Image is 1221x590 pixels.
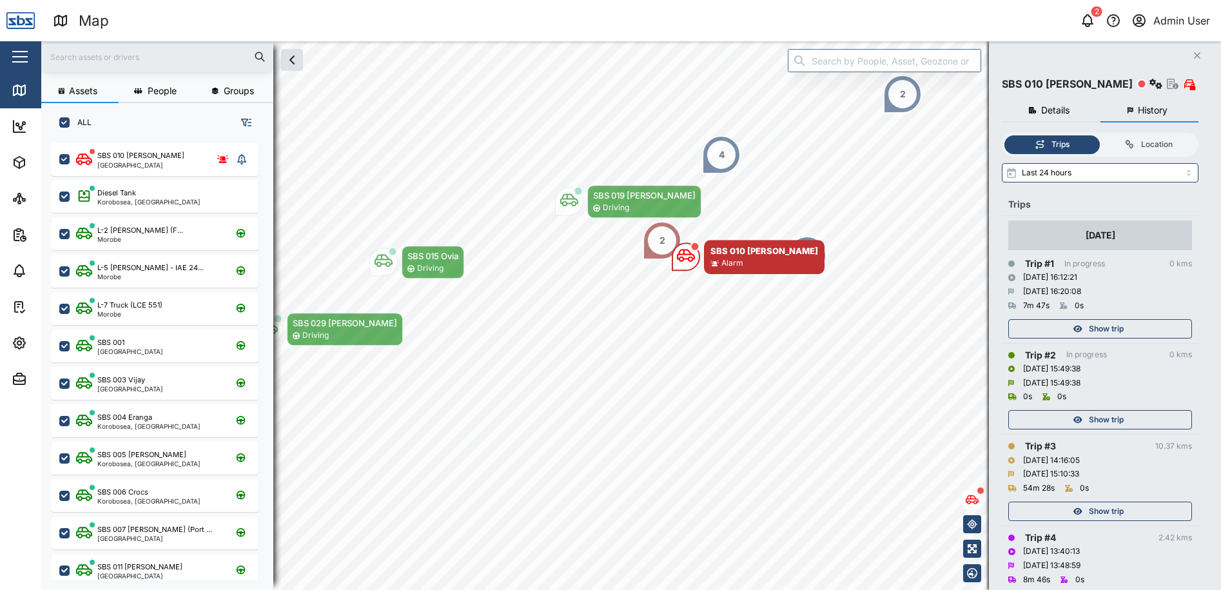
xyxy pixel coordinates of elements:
[1008,502,1192,521] button: Show trip
[1023,377,1080,389] div: [DATE] 15:49:38
[97,348,163,355] div: [GEOGRAPHIC_DATA]
[417,262,444,275] div: Driving
[97,498,200,504] div: Korobosea, [GEOGRAPHIC_DATA]
[788,49,981,72] input: Search by People, Asset, Geozone or Place
[97,449,186,460] div: SBS 005 [PERSON_NAME]
[1008,197,1192,211] div: Trips
[1089,411,1124,429] span: Show trip
[97,236,183,242] div: Morobe
[70,117,92,128] label: ALL
[1057,391,1066,403] div: 0s
[1041,106,1070,115] span: Details
[97,311,162,317] div: Morobe
[1130,12,1211,30] button: Admin User
[1023,468,1079,480] div: [DATE] 15:10:33
[1002,76,1133,92] div: SBS 010 [PERSON_NAME]
[555,185,701,218] div: Map marker
[79,10,109,32] div: Map
[97,199,200,205] div: Korobosea, [GEOGRAPHIC_DATA]
[1089,502,1124,520] span: Show trip
[1008,319,1192,339] button: Show trip
[97,524,212,535] div: SBS 007 [PERSON_NAME] (Port ...
[52,138,273,580] div: grid
[1051,139,1070,151] div: Trips
[593,189,696,202] div: SBS 019 [PERSON_NAME]
[34,228,77,242] div: Reports
[34,119,92,133] div: Dashboard
[900,87,906,101] div: 2
[643,221,681,260] div: Map marker
[97,225,183,236] div: L-2 [PERSON_NAME] (F...
[34,192,64,206] div: Sites
[97,412,152,423] div: SBS 004 Eranga
[1023,271,1077,284] div: [DATE] 16:12:21
[1023,560,1080,572] div: [DATE] 13:48:59
[1023,363,1080,375] div: [DATE] 15:49:38
[1066,349,1107,361] div: In progress
[255,313,403,346] div: Map marker
[41,41,1221,590] canvas: Map
[97,375,145,386] div: SBS 003 Vijay
[97,337,124,348] div: SBS 001
[6,6,35,35] img: Main Logo
[97,273,204,280] div: Morobe
[97,162,184,168] div: [GEOGRAPHIC_DATA]
[1158,532,1192,544] div: 2.42 kms
[1075,300,1084,312] div: 0s
[69,86,97,95] span: Assets
[659,233,665,248] div: 2
[97,150,184,161] div: SBS 010 [PERSON_NAME]
[1023,286,1081,298] div: [DATE] 16:20:08
[97,460,200,467] div: Korobosea, [GEOGRAPHIC_DATA]
[97,386,163,392] div: [GEOGRAPHIC_DATA]
[719,148,725,162] div: 4
[1155,440,1192,453] div: 10.37 kms
[97,423,200,429] div: Korobosea, [GEOGRAPHIC_DATA]
[302,329,329,342] div: Driving
[1141,139,1173,151] div: Location
[1023,300,1050,312] div: 7m 47s
[1086,228,1115,242] div: [DATE]
[1169,258,1192,270] div: 0 kms
[97,300,162,311] div: L-7 Truck (LCE 551)
[1002,163,1198,182] input: Select range
[1025,348,1056,362] div: Trip # 2
[1008,410,1192,429] button: Show trip
[34,155,73,170] div: Assets
[702,135,741,174] div: Map marker
[34,300,69,314] div: Tasks
[1080,482,1089,495] div: 0s
[1023,574,1050,586] div: 8m 46s
[34,336,79,350] div: Settings
[1138,106,1167,115] span: History
[672,240,825,274] div: Map marker
[97,487,148,498] div: SBS 006 Crocs
[148,86,177,95] span: People
[34,372,72,386] div: Admin
[1023,391,1032,403] div: 0s
[1023,482,1055,495] div: 54m 28s
[1025,439,1056,453] div: Trip # 3
[1089,320,1124,338] span: Show trip
[224,86,254,95] span: Groups
[1025,257,1054,271] div: Trip # 1
[1169,349,1192,361] div: 0 kms
[1064,258,1105,270] div: In progress
[1091,6,1102,17] div: 2
[293,317,397,329] div: SBS 029 [PERSON_NAME]
[97,573,182,579] div: [GEOGRAPHIC_DATA]
[97,562,182,573] div: SBS 011 [PERSON_NAME]
[407,250,458,262] div: SBS 015 Ovia
[97,188,136,199] div: Diesel Tank
[1023,546,1080,558] div: [DATE] 13:40:13
[49,47,266,66] input: Search assets or drivers
[34,83,63,97] div: Map
[603,202,629,214] div: Driving
[369,246,464,279] div: Map marker
[721,257,743,270] div: Alarm
[788,236,826,275] div: Map marker
[97,262,204,273] div: L-5 [PERSON_NAME] - IAE 24...
[1025,531,1056,545] div: Trip # 4
[34,264,73,278] div: Alarms
[1023,455,1080,467] div: [DATE] 14:16:05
